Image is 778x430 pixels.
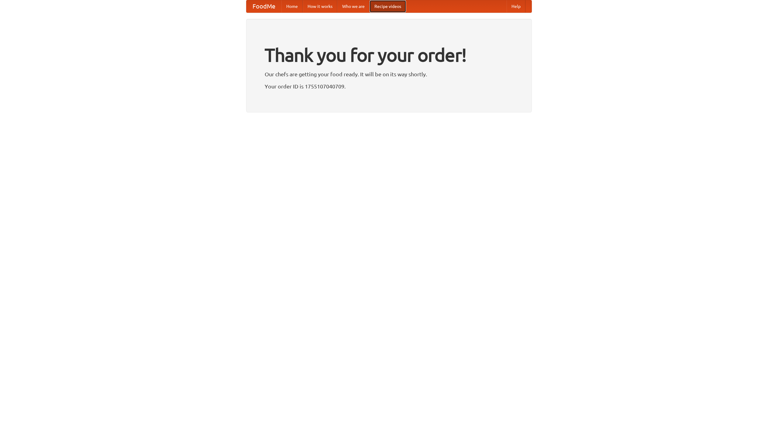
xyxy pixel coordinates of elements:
p: Our chefs are getting your food ready. It will be on its way shortly. [265,70,513,79]
a: Home [281,0,303,12]
a: FoodMe [246,0,281,12]
h1: Thank you for your order! [265,40,513,70]
a: How it works [303,0,337,12]
p: Your order ID is 1755107040709. [265,82,513,91]
a: Recipe videos [370,0,406,12]
a: Who we are [337,0,370,12]
a: Help [507,0,525,12]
